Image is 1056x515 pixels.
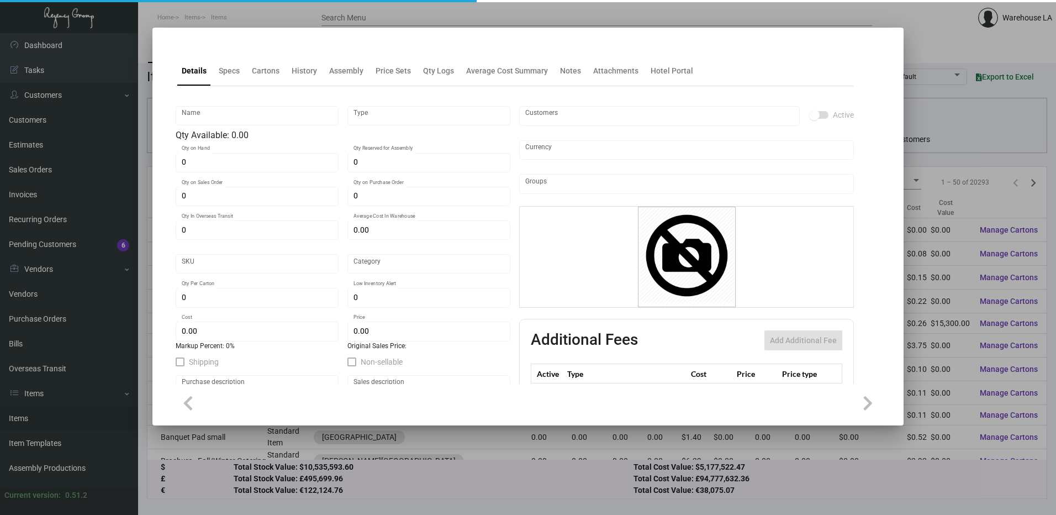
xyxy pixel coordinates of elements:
span: Add Additional Fee [770,336,837,345]
button: Add Additional Fee [764,330,842,350]
th: Price [734,364,779,383]
span: Non-sellable [361,355,403,369]
span: Active [833,108,854,122]
th: Price type [779,364,829,383]
input: Add new.. [525,112,794,120]
th: Cost [688,364,733,383]
th: Type [564,364,688,383]
div: Details [182,65,207,77]
div: Cartons [252,65,279,77]
h2: Additional Fees [531,330,638,350]
div: Current version: [4,490,61,501]
div: Qty Available: 0.00 [176,129,510,142]
div: 0.51.2 [65,490,87,501]
th: Active [531,364,565,383]
div: Qty Logs [423,65,454,77]
input: Add new.. [525,180,848,188]
div: Attachments [593,65,638,77]
div: Specs [219,65,240,77]
div: Price Sets [376,65,411,77]
div: Hotel Portal [651,65,693,77]
div: Notes [560,65,581,77]
div: Average Cost Summary [466,65,548,77]
span: Shipping [189,355,219,369]
div: Assembly [329,65,363,77]
div: History [292,65,317,77]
